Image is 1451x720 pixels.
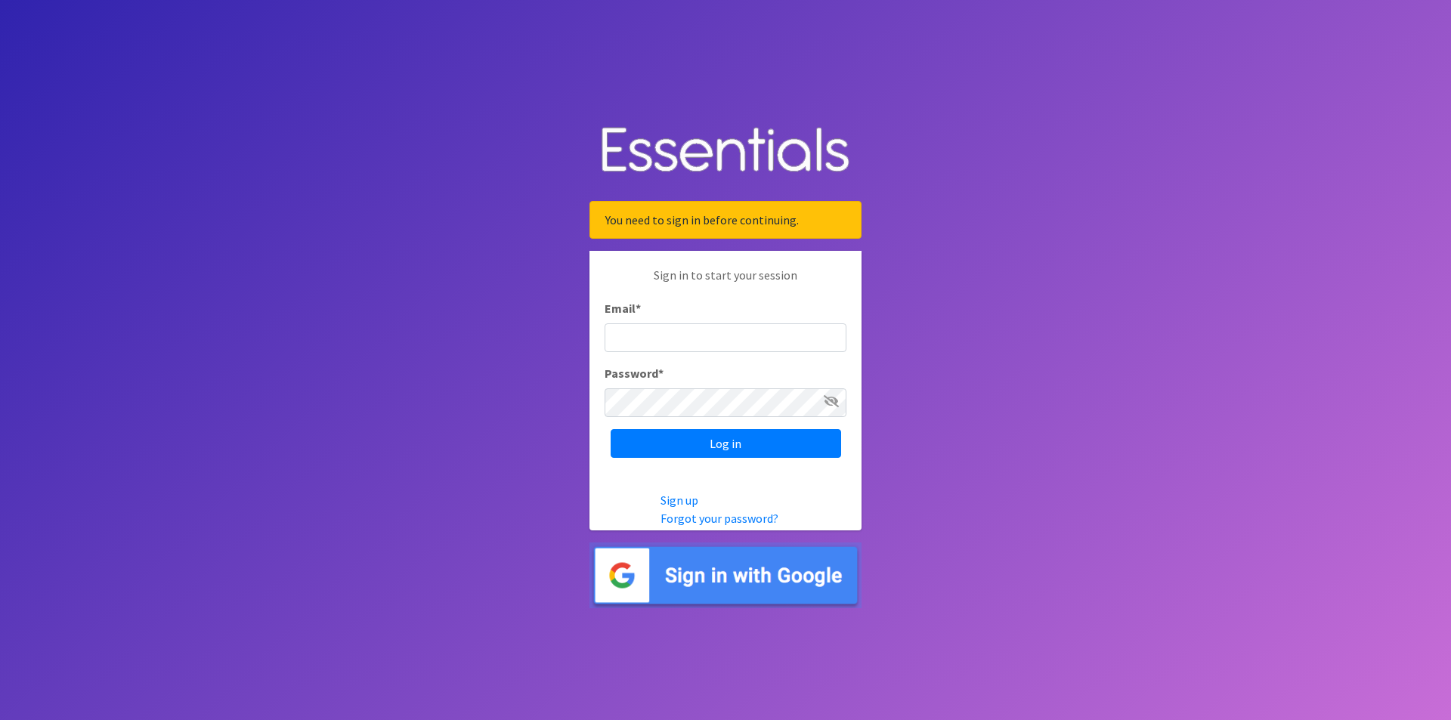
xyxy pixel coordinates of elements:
[661,493,698,508] a: Sign up
[605,299,641,317] label: Email
[611,429,841,458] input: Log in
[658,366,664,381] abbr: required
[589,112,862,190] img: Human Essentials
[605,266,846,299] p: Sign in to start your session
[589,201,862,239] div: You need to sign in before continuing.
[589,542,862,608] img: Sign in with Google
[661,511,778,526] a: Forgot your password?
[605,364,664,382] label: Password
[636,301,641,316] abbr: required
